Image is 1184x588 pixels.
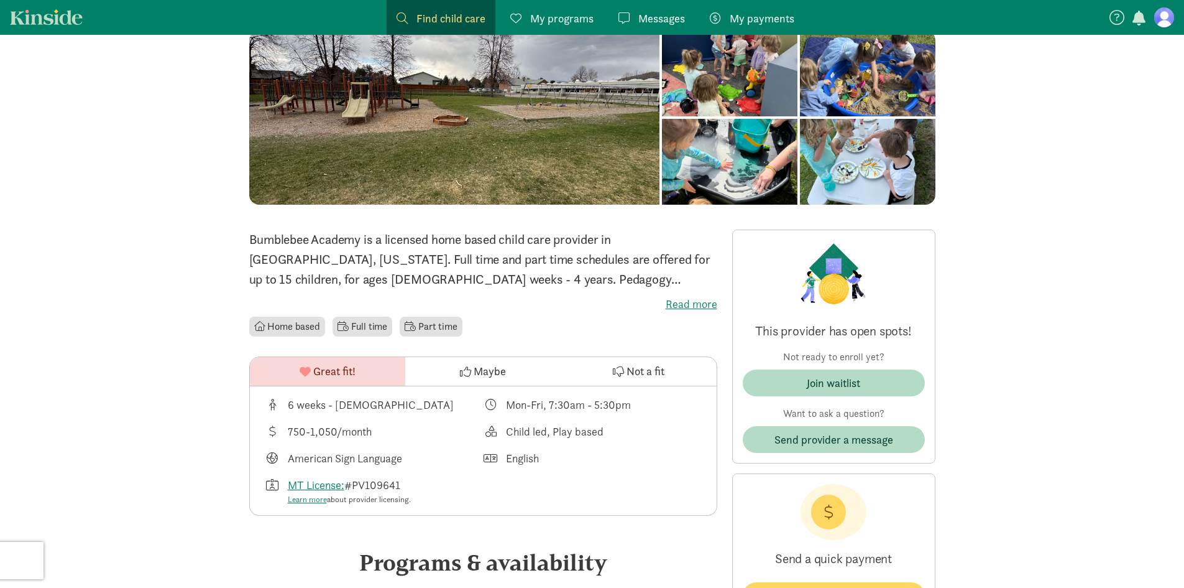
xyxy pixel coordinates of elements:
[265,477,484,506] div: License number
[265,423,484,440] div: Average tuition for this program
[483,423,702,440] div: This provider's education philosophy
[483,450,702,467] div: Languages spoken
[626,363,664,380] span: Not a fit
[265,450,484,467] div: Languages taught
[288,396,454,413] div: 6 weeks - [DEMOGRAPHIC_DATA]
[743,350,925,365] p: Not ready to enroll yet?
[333,317,392,337] li: Full time
[405,357,561,386] button: Maybe
[483,396,702,413] div: Class schedule
[10,9,83,25] a: Kinside
[288,423,372,440] div: 750-1,050/month
[416,10,485,27] span: Find child care
[530,10,594,27] span: My programs
[288,477,411,506] div: #PV109641
[506,423,603,440] div: Child led, Play based
[474,363,506,380] span: Maybe
[730,10,794,27] span: My payments
[288,450,402,467] div: American Sign Language
[743,370,925,396] button: Join waitlist
[265,396,484,413] div: Age range for children that this provider cares for
[506,450,539,467] div: English
[743,426,925,453] button: Send provider a message
[743,540,925,577] p: Send a quick payment
[249,546,717,579] div: Programs & availability
[250,357,405,386] button: Great fit!
[249,297,717,312] label: Read more
[249,230,717,289] p: Bumblebee Academy is a licensed home based child care provider in [GEOGRAPHIC_DATA], [US_STATE]. ...
[506,396,631,413] div: Mon-Fri, 7:30am - 5:30pm
[774,431,893,448] span: Send provider a message
[743,322,925,340] p: This provider has open spots!
[807,375,860,391] div: Join waitlist
[288,494,327,505] a: Learn more
[249,317,325,337] li: Home based
[313,363,356,380] span: Great fit!
[288,493,411,506] div: about provider licensing.
[400,317,462,337] li: Part time
[743,406,925,421] p: Want to ask a question?
[638,10,685,27] span: Messages
[561,357,716,386] button: Not a fit
[797,240,870,307] img: Provider logo
[288,478,344,492] a: MT License:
